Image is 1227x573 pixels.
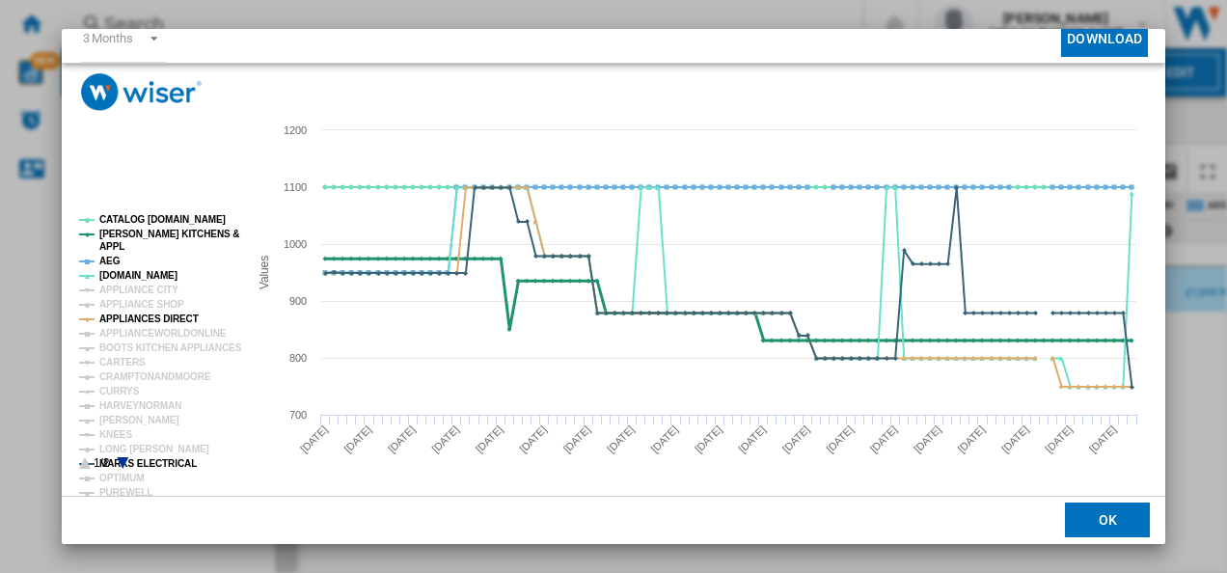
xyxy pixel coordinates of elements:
tspan: [DATE] [517,423,549,455]
tspan: CARTERS [99,357,146,368]
tspan: 1100 [284,181,307,193]
tspan: CATALOG [DOMAIN_NAME] [99,214,226,225]
tspan: LONG [PERSON_NAME] [99,444,209,454]
tspan: PUREWELL [99,487,152,498]
tspan: [DATE] [341,423,373,455]
tspan: [DATE] [867,423,899,455]
button: Download [1061,21,1148,57]
tspan: BOOTS KITCHEN APPLIANCES [99,342,242,353]
text: 1/2 [94,456,110,470]
tspan: [PERSON_NAME] KITCHENS & [99,229,239,239]
tspan: APPL [99,241,124,252]
tspan: KNEES [99,429,132,440]
tspan: [DATE] [429,423,461,455]
tspan: APPLIANCES DIRECT [99,314,199,324]
div: 3 Months [83,31,133,45]
tspan: APPLIANCEWORLDONLINE [99,328,227,339]
tspan: [DATE] [779,423,811,455]
button: OK [1065,504,1150,538]
tspan: 900 [289,295,307,307]
tspan: [DATE] [955,423,987,455]
tspan: [DATE] [1043,423,1075,455]
tspan: [PERSON_NAME] [99,415,179,425]
tspan: [DATE] [998,423,1030,455]
tspan: [DATE] [912,423,943,455]
tspan: OPTIMUM [99,473,145,483]
tspan: [DATE] [385,423,417,455]
tspan: Values [258,256,271,289]
tspan: [DATE] [298,423,330,455]
tspan: [DOMAIN_NAME] [99,270,177,281]
tspan: [DATE] [1086,423,1118,455]
tspan: APPLIANCE SHOP [99,299,184,310]
tspan: AEG [99,256,121,266]
tspan: CURRYS [99,386,140,396]
tspan: 1200 [284,124,307,136]
tspan: [DATE] [824,423,856,455]
tspan: HARVEYNORMAN [99,400,181,411]
tspan: 800 [289,352,307,364]
tspan: [DATE] [736,423,768,455]
tspan: MARKS ELECTRICAL [99,458,197,469]
md-dialog: Product popup [62,29,1166,545]
img: logo_wiser_300x94.png [81,73,202,111]
tspan: [DATE] [692,423,723,455]
tspan: APPLIANCE CITY [99,285,178,295]
tspan: 700 [289,409,307,421]
tspan: [DATE] [473,423,504,455]
tspan: [DATE] [560,423,592,455]
tspan: CRAMPTONANDMOORE [99,371,211,382]
tspan: 1000 [284,238,307,250]
tspan: [DATE] [648,423,680,455]
tspan: [DATE] [605,423,637,455]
